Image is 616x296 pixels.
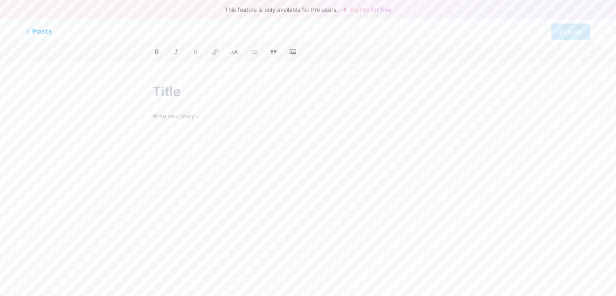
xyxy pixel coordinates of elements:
[551,24,590,40] button: Publish
[26,27,52,36] span: Posts
[152,82,464,101] input: Title
[343,6,391,13] a: Try Pro for free
[225,4,338,15] span: This feature is only available for Pro users.
[560,28,582,35] span: Publish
